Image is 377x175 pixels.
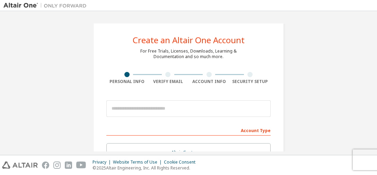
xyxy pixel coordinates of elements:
img: facebook.svg [42,162,49,169]
img: Altair One [3,2,90,9]
div: Cookie Consent [164,159,200,165]
div: Altair Customers [111,148,266,157]
div: Privacy [93,159,113,165]
div: Website Terms of Use [113,159,164,165]
div: Account Info [188,79,230,84]
div: Security Setup [230,79,271,84]
img: instagram.svg [53,162,61,169]
div: Create an Altair One Account [133,36,245,44]
div: Personal Info [106,79,148,84]
img: altair_logo.svg [2,162,38,169]
p: © 2025 Altair Engineering, Inc. All Rights Reserved. [93,165,200,171]
div: Account Type [106,125,271,136]
div: Verify Email [148,79,189,84]
img: youtube.svg [76,162,86,169]
img: linkedin.svg [65,162,72,169]
div: For Free Trials, Licenses, Downloads, Learning & Documentation and so much more. [140,48,237,59]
